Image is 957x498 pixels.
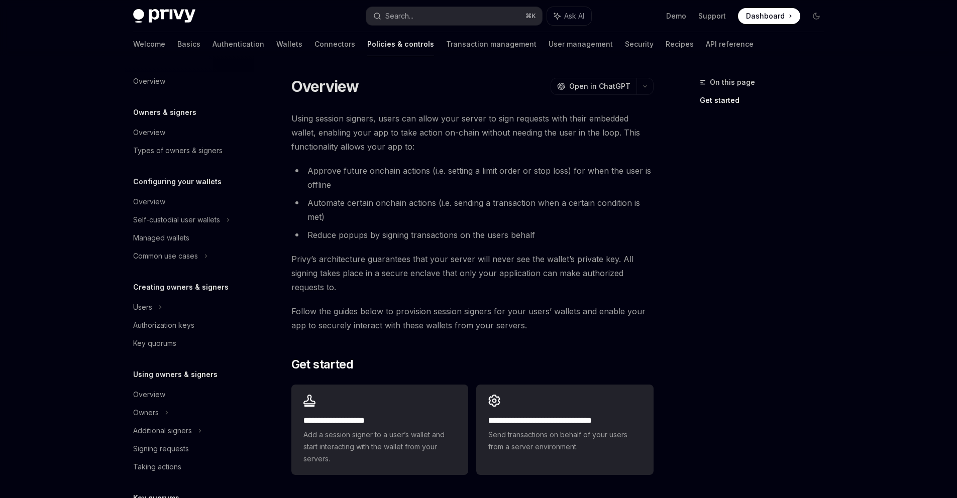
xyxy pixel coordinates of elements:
span: Dashboard [746,11,785,21]
a: Demo [666,11,686,21]
a: Wallets [276,32,302,56]
li: Approve future onchain actions (i.e. setting a limit order or stop loss) for when the user is off... [291,164,654,192]
div: Users [133,301,152,313]
a: Overview [125,386,254,404]
div: Overview [133,127,165,139]
a: Get started [700,92,832,108]
button: Search...⌘K [366,7,542,25]
button: Open in ChatGPT [551,78,636,95]
div: Signing requests [133,443,189,455]
span: Send transactions on behalf of your users from a server environment. [488,429,641,453]
span: Ask AI [564,11,584,21]
h5: Creating owners & signers [133,281,229,293]
li: Automate certain onchain actions (i.e. sending a transaction when a certain condition is met) [291,196,654,224]
div: Additional signers [133,425,192,437]
a: Managed wallets [125,229,254,247]
a: Recipes [666,32,694,56]
a: Policies & controls [367,32,434,56]
button: Toggle dark mode [808,8,824,24]
img: dark logo [133,9,195,23]
a: Support [698,11,726,21]
h1: Overview [291,77,359,95]
a: Overview [125,72,254,90]
a: Authorization keys [125,316,254,334]
span: Privy’s architecture guarantees that your server will never see the wallet’s private key. All sig... [291,252,654,294]
a: Overview [125,193,254,211]
a: Transaction management [446,32,537,56]
a: API reference [706,32,754,56]
a: User management [549,32,613,56]
a: Welcome [133,32,165,56]
div: Owners [133,407,159,419]
div: Authorization keys [133,319,194,331]
span: Using session signers, users can allow your server to sign requests with their embedded wallet, e... [291,111,654,154]
a: Key quorums [125,334,254,352]
a: Security [625,32,654,56]
span: Get started [291,356,353,372]
span: On this page [710,76,755,88]
span: ⌘ K [525,12,536,20]
div: Overview [133,389,165,401]
span: Open in ChatGPT [569,81,630,91]
h5: Owners & signers [133,106,196,118]
div: Taking actions [133,461,181,473]
h5: Configuring your wallets [133,176,222,188]
a: Types of owners & signers [125,142,254,160]
a: Overview [125,123,254,142]
a: Basics [177,32,200,56]
div: Common use cases [133,250,198,262]
a: Taking actions [125,458,254,476]
div: Key quorums [133,337,176,349]
div: Self-custodial user wallets [133,214,220,226]
div: Overview [133,196,165,208]
a: Dashboard [738,8,800,24]
a: Connectors [314,32,355,56]
a: Authentication [212,32,264,56]
button: Ask AI [547,7,591,25]
li: Reduce popups by signing transactions on the users behalf [291,228,654,242]
div: Managed wallets [133,232,189,244]
a: **** **** **** *****Add a session signer to a user’s wallet and start interacting with the wallet... [291,385,468,475]
a: Signing requests [125,440,254,458]
div: Overview [133,75,165,87]
div: Types of owners & signers [133,145,223,157]
div: Search... [385,10,413,22]
h5: Using owners & signers [133,368,218,381]
span: Follow the guides below to provision session signers for your users’ wallets and enable your app ... [291,304,654,332]
span: Add a session signer to a user’s wallet and start interacting with the wallet from your servers. [303,429,456,465]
